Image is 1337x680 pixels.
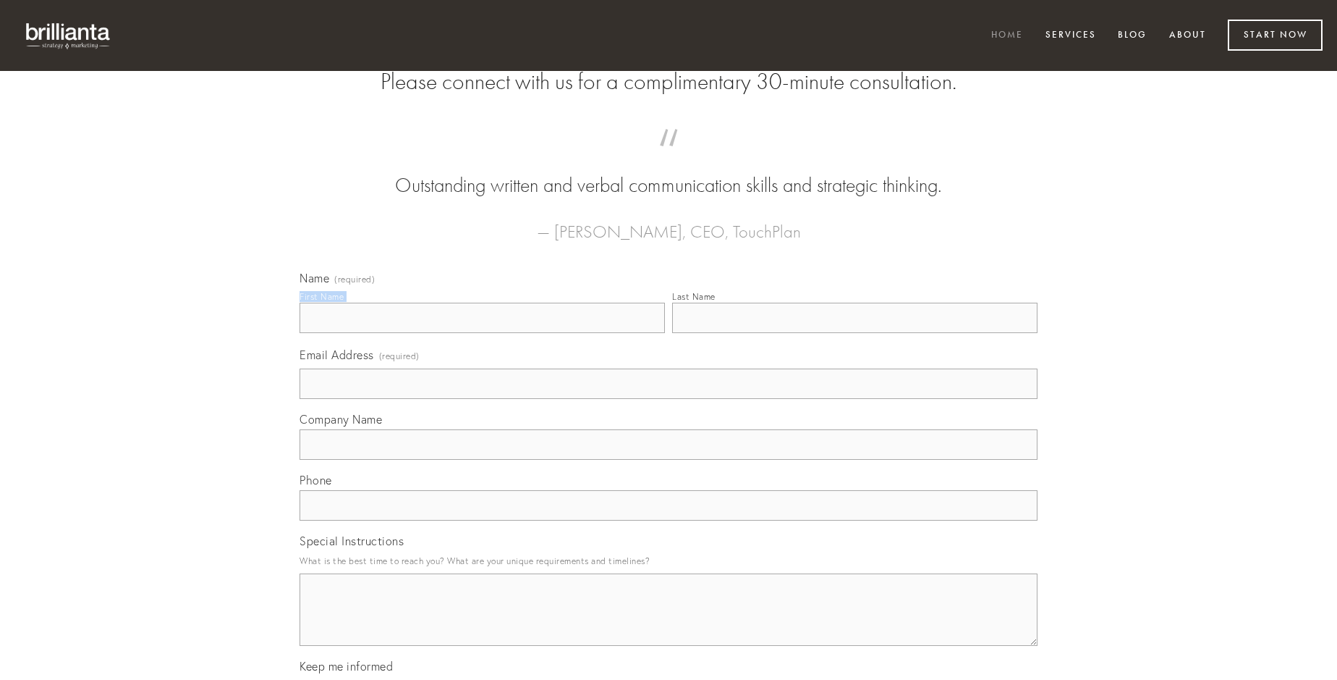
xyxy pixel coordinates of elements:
[300,271,329,285] span: Name
[300,551,1037,571] p: What is the best time to reach you? What are your unique requirements and timelines?
[982,24,1032,48] a: Home
[323,143,1014,200] blockquote: Outstanding written and verbal communication skills and strategic thinking.
[300,348,374,362] span: Email Address
[379,346,420,366] span: (required)
[1036,24,1105,48] a: Services
[672,291,716,302] div: Last Name
[323,200,1014,246] figcaption: — [PERSON_NAME], CEO, TouchPlan
[300,412,382,427] span: Company Name
[1108,24,1156,48] a: Blog
[300,68,1037,96] h2: Please connect with us for a complimentary 30-minute consultation.
[300,534,404,548] span: Special Instructions
[1228,20,1323,51] a: Start Now
[300,659,393,673] span: Keep me informed
[14,14,123,56] img: brillianta - research, strategy, marketing
[300,291,344,302] div: First Name
[300,473,332,487] span: Phone
[323,143,1014,172] span: “
[1160,24,1215,48] a: About
[334,275,375,284] span: (required)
